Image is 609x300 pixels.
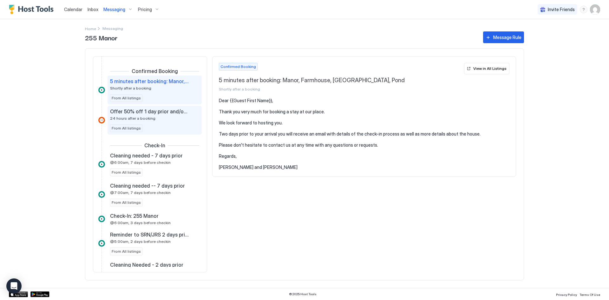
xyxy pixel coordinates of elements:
[110,108,189,115] span: Offer 50% off 1 day prior and/or after booked stay
[144,142,165,149] span: Check-In
[112,95,141,101] span: From All listings
[110,190,171,195] span: @7:00am, 7 days before checkin
[580,291,600,297] a: Terms Of Use
[88,7,98,12] span: Inbox
[110,116,155,121] span: 24 hours after a booking
[85,33,477,42] span: 255 Manor
[110,262,183,268] span: Cleaning Needed - 2 days prior
[85,25,96,32] a: Home
[138,7,152,12] span: Pricing
[112,170,141,175] span: From All listings
[110,78,189,84] span: 5 minutes after booking: Manor, Farmhouse, [GEOGRAPHIC_DATA], Pond
[110,220,171,225] span: @6:00am, 3 days before checkin
[110,213,159,219] span: Check-In: 255 Manor
[548,7,575,12] span: Invite Friends
[289,292,317,296] span: © 2025 Host Tools
[85,25,96,32] div: Breadcrumb
[110,152,183,159] span: Cleaning needed - 7 days prior
[64,7,82,12] span: Calendar
[9,291,28,297] a: App Store
[64,6,82,13] a: Calendar
[110,160,171,165] span: @6:00am, 7 days before checkin
[85,26,96,31] span: Home
[473,66,507,71] div: View in All Listings
[483,31,524,43] button: Message Rule
[580,6,587,13] div: menu
[30,291,49,297] a: Google Play Store
[580,293,600,297] span: Terms Of Use
[110,86,151,90] span: Shortly after a booking
[464,63,509,74] button: View in All Listings
[220,64,256,70] span: Confirmed Booking
[493,34,521,41] div: Message Rule
[132,68,178,74] span: Confirmed Booking
[556,293,577,297] span: Privacy Policy
[102,26,123,31] span: Breadcrumb
[110,183,185,189] span: Cleaning needed -- 7 days prior
[110,239,171,244] span: @5:00am, 2 days before checkin
[556,291,577,297] a: Privacy Policy
[112,249,141,254] span: From All listings
[112,200,141,205] span: From All listings
[590,4,600,15] div: User profile
[88,6,98,13] a: Inbox
[110,231,189,238] span: Reminder to SRN/JRS 2 days prior to check in
[112,125,141,131] span: From All listings
[219,77,462,84] span: 5 minutes after booking: Manor, Farmhouse, [GEOGRAPHIC_DATA], Pond
[6,278,22,294] div: Open Intercom Messenger
[103,7,125,12] span: Messaging
[219,87,462,91] span: Shortly after a booking
[219,98,509,170] pre: Dear {{Guest First Name}}, Thank you very much for booking a stay at our place. We look forward t...
[9,5,56,14] a: Host Tools Logo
